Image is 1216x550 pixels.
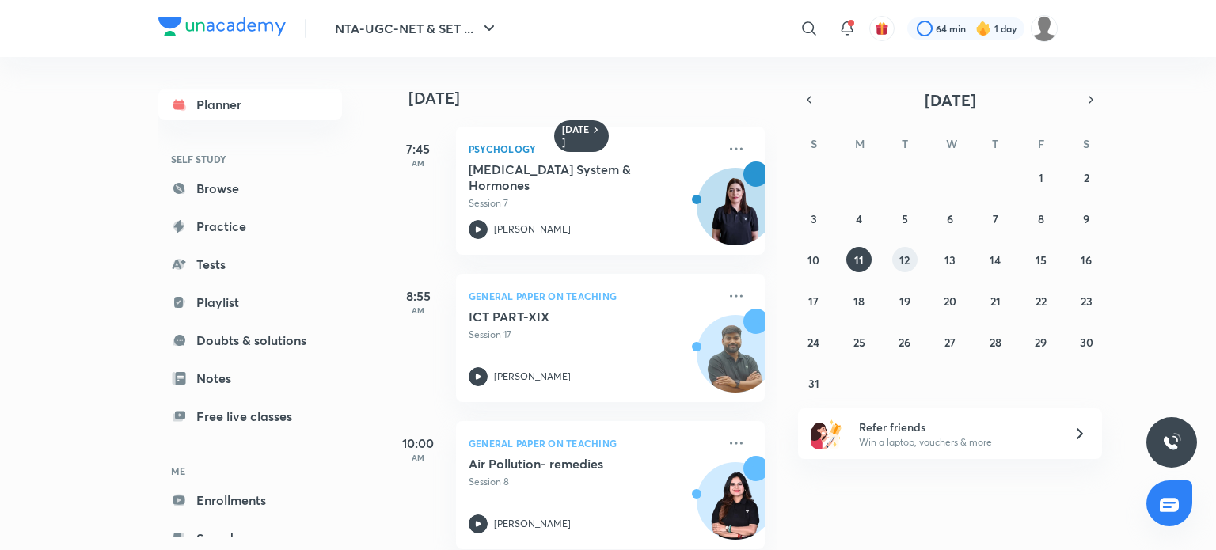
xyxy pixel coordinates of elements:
h5: 10:00 [386,434,450,453]
button: avatar [869,16,895,41]
button: August 6, 2025 [937,206,963,231]
img: Company Logo [158,17,286,36]
a: Company Logo [158,17,286,40]
button: August 23, 2025 [1073,288,1099,313]
p: General Paper on Teaching [469,286,717,305]
a: Playlist [158,286,342,318]
abbr: August 25, 2025 [853,335,865,350]
h5: 7:45 [386,139,450,158]
abbr: Saturday [1083,136,1089,151]
button: August 25, 2025 [846,329,872,355]
h5: Air Pollution- remedies [469,456,666,472]
img: Avatar [697,471,773,547]
button: August 3, 2025 [801,206,826,231]
button: August 15, 2025 [1028,247,1054,272]
button: August 21, 2025 [982,288,1008,313]
abbr: August 1, 2025 [1039,170,1043,185]
abbr: August 29, 2025 [1035,335,1047,350]
abbr: August 24, 2025 [807,335,819,350]
button: August 11, 2025 [846,247,872,272]
abbr: August 23, 2025 [1081,294,1092,309]
abbr: August 8, 2025 [1038,211,1044,226]
h5: 8:55 [386,286,450,305]
button: August 14, 2025 [982,247,1008,272]
h6: [DATE] [562,123,590,149]
h6: ME [158,457,342,484]
abbr: Wednesday [946,136,957,151]
abbr: Monday [855,136,864,151]
abbr: Thursday [992,136,998,151]
a: Doubts & solutions [158,324,342,356]
button: August 18, 2025 [846,288,872,313]
button: August 27, 2025 [937,329,963,355]
abbr: August 31, 2025 [808,376,819,391]
a: Free live classes [158,400,342,432]
p: AM [386,453,450,462]
abbr: August 4, 2025 [856,211,862,226]
abbr: August 17, 2025 [808,294,819,309]
abbr: August 2, 2025 [1084,170,1089,185]
abbr: August 13, 2025 [944,252,956,267]
button: August 13, 2025 [937,247,963,272]
p: Session 7 [469,196,717,211]
img: ttu [1162,433,1181,452]
button: August 2, 2025 [1073,165,1099,190]
p: General Paper on Teaching [469,434,717,453]
button: August 5, 2025 [892,206,918,231]
abbr: August 11, 2025 [854,252,864,267]
span: [DATE] [925,89,976,111]
a: Notes [158,362,342,394]
h5: ICT PART-XIX [469,309,666,324]
abbr: August 12, 2025 [899,252,910,267]
p: AM [386,158,450,168]
abbr: August 30, 2025 [1080,335,1093,350]
p: Psychology [469,139,717,158]
p: [PERSON_NAME] [494,370,571,384]
p: AM [386,305,450,315]
img: avatar [875,21,889,36]
p: [PERSON_NAME] [494,517,571,531]
button: August 12, 2025 [892,247,918,272]
h5: Endocrine System & Hormones [469,161,666,193]
button: August 4, 2025 [846,206,872,231]
button: August 24, 2025 [801,329,826,355]
button: August 19, 2025 [892,288,918,313]
abbr: August 5, 2025 [902,211,908,226]
button: August 9, 2025 [1073,206,1099,231]
button: August 1, 2025 [1028,165,1054,190]
button: August 29, 2025 [1028,329,1054,355]
h6: Refer friends [859,419,1054,435]
abbr: August 27, 2025 [944,335,956,350]
button: August 16, 2025 [1073,247,1099,272]
button: August 30, 2025 [1073,329,1099,355]
abbr: August 3, 2025 [811,211,817,226]
p: Win a laptop, vouchers & more [859,435,1054,449]
abbr: August 16, 2025 [1081,252,1092,267]
abbr: August 14, 2025 [990,252,1001,267]
img: streak [975,21,991,36]
button: August 10, 2025 [801,247,826,272]
abbr: August 26, 2025 [899,335,910,350]
button: [DATE] [820,89,1080,111]
img: Avatar [697,324,773,400]
img: referral [811,418,842,449]
a: Practice [158,211,342,242]
a: Planner [158,89,342,120]
h4: [DATE] [408,89,781,108]
abbr: August 18, 2025 [853,294,864,309]
a: Browse [158,173,342,204]
abbr: Sunday [811,136,817,151]
button: August 26, 2025 [892,329,918,355]
abbr: Tuesday [902,136,908,151]
abbr: August 6, 2025 [947,211,953,226]
p: Session 8 [469,475,717,489]
abbr: August 19, 2025 [899,294,910,309]
abbr: Friday [1038,136,1044,151]
h6: SELF STUDY [158,146,342,173]
p: [PERSON_NAME] [494,222,571,237]
button: NTA-UGC-NET & SET ... [325,13,508,44]
button: August 22, 2025 [1028,288,1054,313]
button: August 31, 2025 [801,370,826,396]
a: Enrollments [158,484,342,516]
a: Tests [158,248,342,280]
